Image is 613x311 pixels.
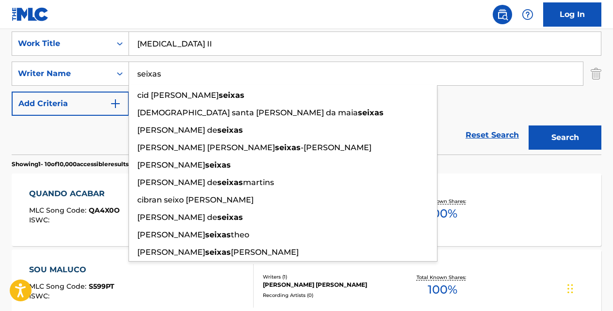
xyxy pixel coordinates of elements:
[205,160,231,170] strong: seixas
[358,108,384,117] strong: seixas
[137,143,275,152] span: [PERSON_NAME] [PERSON_NAME]
[12,92,129,116] button: Add Criteria
[231,248,299,257] span: [PERSON_NAME]
[522,9,533,20] img: help
[263,273,394,280] div: Writers ( 1 )
[205,248,231,257] strong: seixas
[497,9,508,20] img: search
[137,178,217,187] span: [PERSON_NAME] de
[29,282,89,291] span: MLC Song Code :
[529,125,601,150] button: Search
[301,143,371,152] span: -[PERSON_NAME]
[567,274,573,303] div: Drag
[417,198,468,205] p: Total Known Shares:
[263,280,394,289] div: [PERSON_NAME] [PERSON_NAME]
[428,205,457,222] span: 100 %
[18,68,105,79] div: Writer Name
[565,264,613,311] iframe: Chat Widget
[461,124,524,146] a: Reset Search
[29,292,52,300] span: ISWC :
[543,2,601,27] a: Log In
[493,5,512,24] a: Public Search
[89,206,120,215] span: QA4X0O
[518,5,537,24] div: Help
[137,160,205,170] span: [PERSON_NAME]
[12,31,601,155] form: Search Form
[29,206,89,215] span: MLC Song Code :
[275,143,301,152] strong: seixas
[263,292,394,299] div: Recording Artists ( 0 )
[137,213,217,222] span: [PERSON_NAME] de
[591,62,601,86] img: Delete Criterion
[18,38,105,49] div: Work Title
[205,230,231,239] strong: seixas
[219,91,244,100] strong: seixas
[417,274,468,281] p: Total Known Shares:
[137,195,254,204] span: cibran seixo [PERSON_NAME]
[12,7,49,21] img: MLC Logo
[217,178,243,187] strong: seixas
[137,248,205,257] span: [PERSON_NAME]
[12,160,171,169] p: Showing 1 - 10 of 10,000 accessible results (Total 262,746 )
[29,264,114,276] div: SOU MALUCO
[428,281,457,298] span: 100 %
[29,188,120,200] div: QUANDO ACABAR
[231,230,249,239] span: theo
[137,230,205,239] span: [PERSON_NAME]
[29,216,52,224] span: ISWC :
[137,91,219,100] span: cid [PERSON_NAME]
[243,178,274,187] span: martins
[137,108,358,117] span: [DEMOGRAPHIC_DATA] santa [PERSON_NAME] da maia
[110,98,121,109] img: 9d2ae6d4665cec9f34b9.svg
[89,282,114,291] span: S599PT
[137,125,217,135] span: [PERSON_NAME] de
[217,125,243,135] strong: seixas
[217,213,243,222] strong: seixas
[12,173,601,246] a: QUANDO ACABARMLC Song Code:QA4X0OISWC:Writers (2)[PERSON_NAME], [PERSON_NAME]Recording Artists (8...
